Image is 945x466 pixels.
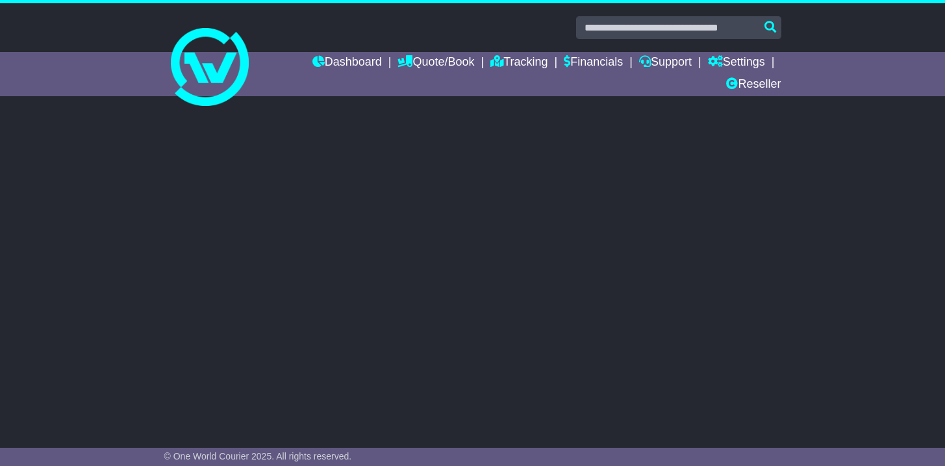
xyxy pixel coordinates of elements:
a: Financials [564,52,623,74]
a: Tracking [490,52,548,74]
a: Quote/Book [397,52,474,74]
a: Reseller [726,74,781,96]
span: © One World Courier 2025. All rights reserved. [164,451,352,461]
a: Dashboard [312,52,382,74]
a: Settings [708,52,765,74]
a: Support [639,52,692,74]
